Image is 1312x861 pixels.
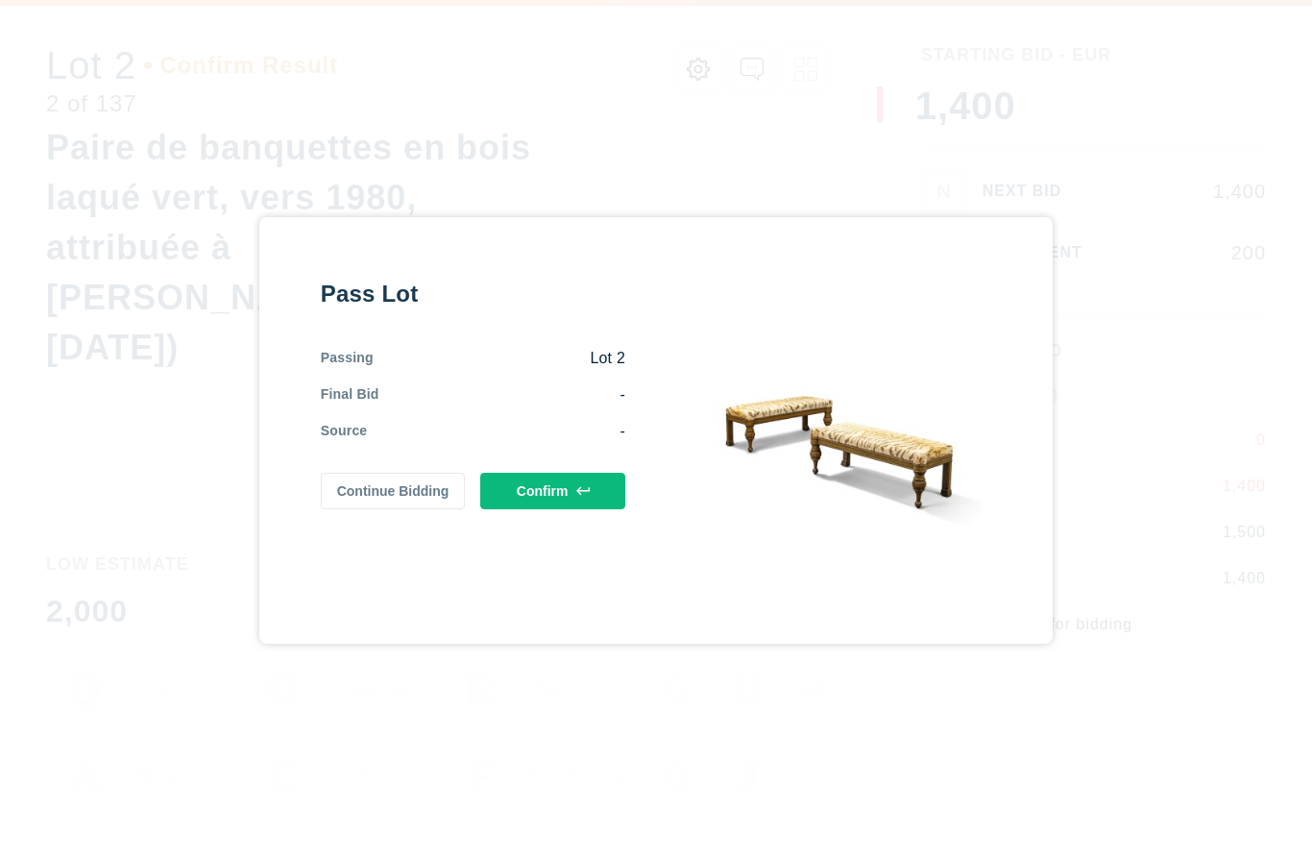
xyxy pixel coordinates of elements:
div: Pass Lot [321,279,625,309]
button: Continue Bidding [321,473,466,509]
div: Source [321,421,368,442]
div: Passing [321,348,374,369]
div: - [379,384,625,406]
button: Confirm [480,473,625,509]
div: Final Bid [321,384,379,406]
div: Lot 2 [374,348,625,369]
div: - [367,421,625,442]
